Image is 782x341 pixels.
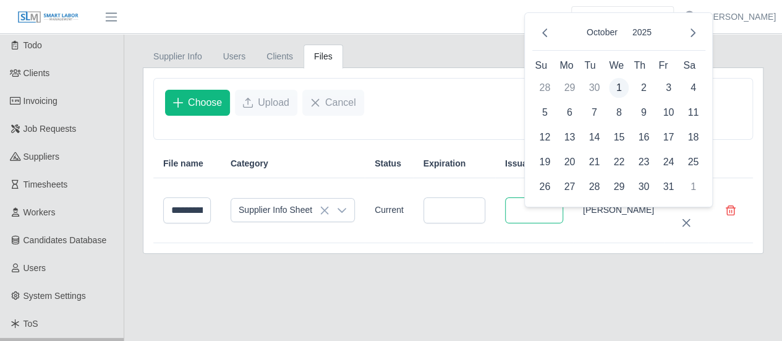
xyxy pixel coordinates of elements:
[627,24,657,41] button: Choose Year
[658,103,678,123] span: 10
[631,150,656,175] td: 23
[23,68,50,78] span: Clients
[656,150,681,175] td: 24
[559,152,579,172] span: 20
[681,150,705,175] td: 25
[681,175,705,199] td: 1
[609,78,629,98] span: 1
[532,76,557,100] td: 28
[681,20,705,45] button: Next Month
[23,40,42,50] span: Todo
[23,291,86,301] span: System Settings
[631,125,656,150] td: 16
[231,157,268,170] span: Category
[681,76,705,100] td: 4
[582,150,606,175] td: 21
[256,45,304,69] a: Clients
[23,152,59,162] span: Suppliers
[631,76,656,100] td: 2
[532,20,557,45] button: Previous Month
[559,127,579,147] span: 13
[683,103,703,123] span: 11
[634,152,653,172] span: 23
[163,157,203,170] span: File name
[535,177,555,197] span: 26
[231,199,329,222] span: Supplier Info Sheet
[23,96,57,106] span: Invoicing
[23,124,77,134] span: Job Requests
[213,45,257,69] a: Users
[658,60,668,71] span: Fr
[631,175,656,199] td: 30
[674,210,699,235] button: Cancel Edit
[582,76,606,100] td: 30
[606,175,631,199] td: 29
[634,127,653,147] span: 16
[606,150,631,175] td: 22
[23,263,46,273] span: Users
[658,152,678,172] span: 24
[584,177,604,197] span: 28
[609,60,624,71] span: We
[634,78,653,98] span: 2
[609,177,629,197] span: 29
[302,90,364,116] button: Cancel
[532,175,557,199] td: 26
[609,103,629,123] span: 8
[609,152,629,172] span: 22
[258,95,289,110] span: Upload
[658,127,678,147] span: 17
[304,45,343,69] a: Files
[631,100,656,125] td: 9
[573,178,664,243] td: [PERSON_NAME]
[557,76,582,100] td: 29
[532,125,557,150] td: 12
[681,100,705,125] td: 11
[557,175,582,199] td: 27
[609,127,629,147] span: 15
[235,90,297,116] button: Upload
[535,152,555,172] span: 19
[557,100,582,125] td: 6
[23,207,56,217] span: Workers
[584,152,604,172] span: 21
[23,319,38,329] span: ToS
[683,60,695,71] span: Sa
[571,6,674,28] input: Search
[718,198,743,223] button: Delete file
[582,100,606,125] td: 7
[143,45,213,69] a: Supplier Info
[23,235,107,245] span: Candidates Database
[606,76,631,100] td: 1
[634,103,653,123] span: 9
[683,78,703,98] span: 4
[23,179,68,189] span: Timesheets
[656,175,681,199] td: 31
[423,157,465,170] span: Expiration
[584,127,604,147] span: 14
[705,11,776,24] a: [PERSON_NAME]
[656,76,681,100] td: 3
[17,11,79,24] img: SLM Logo
[165,90,230,116] button: Choose
[584,103,604,123] span: 7
[584,60,595,71] span: Tu
[658,177,678,197] span: 31
[683,127,703,147] span: 18
[656,125,681,150] td: 17
[582,175,606,199] td: 28
[532,100,557,125] td: 5
[658,78,678,98] span: 3
[524,12,713,207] div: Choose Date
[582,24,623,41] button: Choose Month
[559,177,579,197] span: 27
[634,177,653,197] span: 30
[606,100,631,125] td: 8
[683,152,703,172] span: 25
[557,125,582,150] td: 13
[535,127,555,147] span: 12
[505,157,542,170] span: Issuance
[582,125,606,150] td: 14
[634,60,645,71] span: Th
[557,150,582,175] td: 20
